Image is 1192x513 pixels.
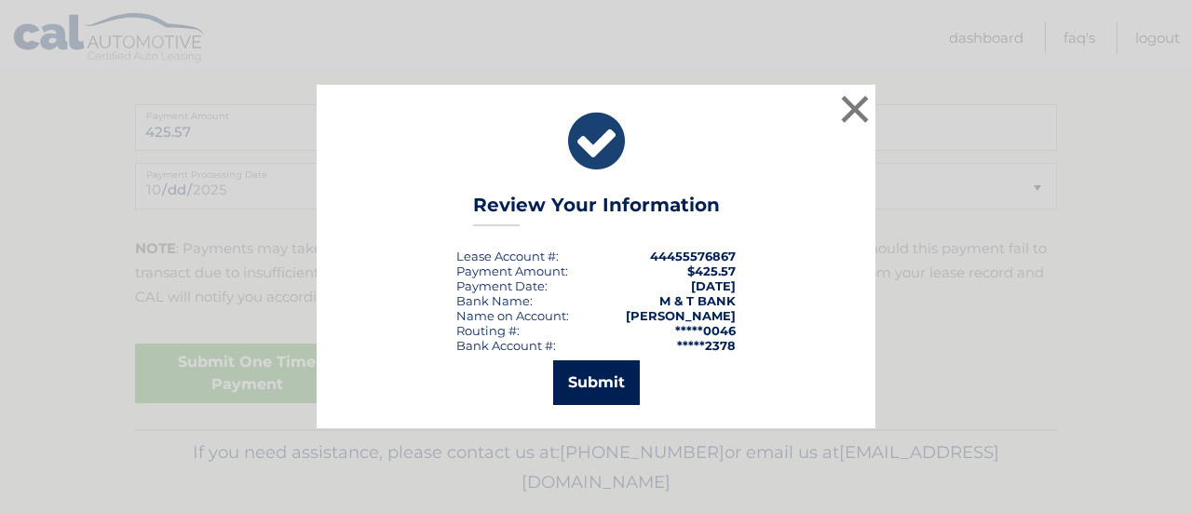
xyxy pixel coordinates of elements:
button: × [836,90,874,128]
div: : [456,278,548,293]
div: Payment Amount: [456,263,568,278]
strong: M & T BANK [659,293,736,308]
div: Lease Account #: [456,249,559,263]
div: Bank Name: [456,293,533,308]
h3: Review Your Information [473,194,720,226]
div: Name on Account: [456,308,569,323]
button: Submit [553,360,640,405]
div: Routing #: [456,323,520,338]
span: Payment Date [456,278,545,293]
strong: [PERSON_NAME] [626,308,736,323]
strong: 44455576867 [650,249,736,263]
div: Bank Account #: [456,338,556,353]
span: [DATE] [691,278,736,293]
span: $425.57 [687,263,736,278]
